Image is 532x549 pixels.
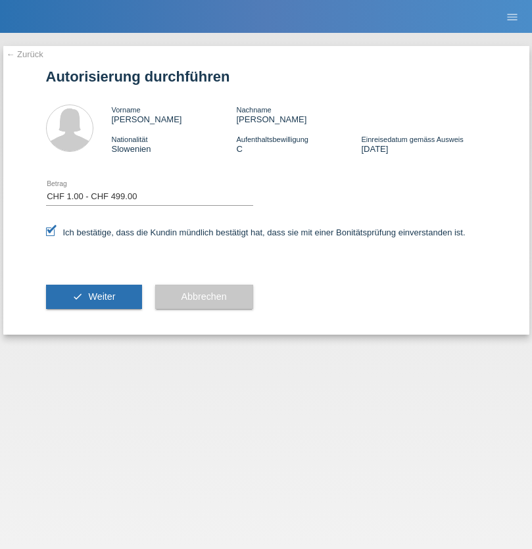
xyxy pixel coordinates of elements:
[155,285,253,310] button: Abbrechen
[46,227,466,237] label: Ich bestätige, dass die Kundin mündlich bestätigt hat, dass sie mit einer Bonitätsprüfung einvers...
[236,135,308,143] span: Aufenthaltsbewilligung
[112,135,148,143] span: Nationalität
[236,134,361,154] div: C
[236,105,361,124] div: [PERSON_NAME]
[361,134,486,154] div: [DATE]
[112,134,237,154] div: Slowenien
[88,291,115,302] span: Weiter
[46,68,487,85] h1: Autorisierung durchführen
[7,49,43,59] a: ← Zurück
[181,291,227,302] span: Abbrechen
[361,135,463,143] span: Einreisedatum gemäss Ausweis
[46,285,142,310] button: check Weiter
[112,105,237,124] div: [PERSON_NAME]
[499,12,525,20] a: menu
[236,106,271,114] span: Nachname
[506,11,519,24] i: menu
[72,291,83,302] i: check
[112,106,141,114] span: Vorname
